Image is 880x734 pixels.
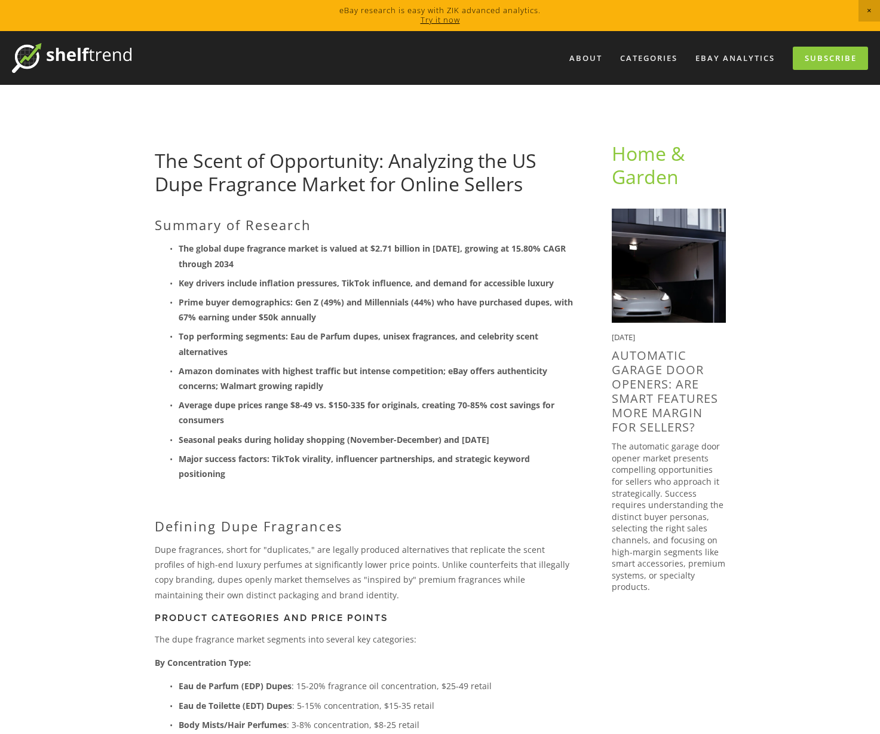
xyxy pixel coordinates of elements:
[179,296,575,323] strong: Prime buyer demographics: Gen Z (49%) and Millennials (44%) who have purchased dupes, with 67% ea...
[155,148,536,196] a: The Scent of Opportunity: Analyzing the US Dupe Fragrance Market for Online Sellers
[179,680,292,692] strong: Eau de Parfum (EDP) Dupes
[155,217,574,233] h2: Summary of Research
[612,441,726,593] p: The automatic garage door opener market presents compelling opportunities for sellers who approac...
[179,717,574,732] p: : 3-8% concentration, $8-25 retail
[612,48,685,68] div: Categories
[793,47,868,70] a: Subscribe
[155,542,574,603] p: Dupe fragrances, short for "duplicates," are legally produced alternatives that replicate the sce...
[612,347,718,435] a: Automatic Garage Door Openers: Are Smart Features More Margin For Sellers?
[421,14,460,25] a: Try it now
[562,48,610,68] a: About
[155,657,251,668] strong: By Concentration Type:
[179,719,287,730] strong: Body Mists/Hair Perfumes
[179,331,541,357] strong: Top performing segments: Eau de Parfum dupes, unisex fragrances, and celebrity scent alternatives
[179,700,292,711] strong: Eau de Toilette (EDT) Dupes
[179,365,550,392] strong: Amazon dominates with highest traffic but intense competition; eBay offers authenticity concerns;...
[155,632,574,647] p: The dupe fragrance market segments into several key categories:
[179,678,574,693] p: : 15-20% fragrance oil concentration, $25-49 retail
[155,518,574,534] h2: Defining Dupe Fragrances
[179,277,554,289] strong: Key drivers include inflation pressures, TikTok influence, and demand for accessible luxury
[688,48,783,68] a: eBay Analytics
[612,140,689,189] a: Home & Garden
[179,698,574,713] p: : 5-15% concentration, $15-35 retail
[179,243,568,269] strong: The global dupe fragrance market is valued at $2.71 billion in [DATE], growing at 15.80% CAGR thr...
[612,332,635,342] time: [DATE]
[179,434,489,445] strong: Seasonal peaks during holiday shopping (November-December) and [DATE]
[612,209,726,323] img: Automatic Garage Door Openers: Are Smart Features More Margin For Sellers?
[179,453,532,479] strong: Major success factors: TikTok virality, influencer partnerships, and strategic keyword positioning
[12,43,131,73] img: ShelfTrend
[155,612,574,623] h3: Product Categories and Price Points
[179,399,557,426] strong: Average dupe prices range $8-49 vs. $150-335 for originals, creating 70-85% cost savings for cons...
